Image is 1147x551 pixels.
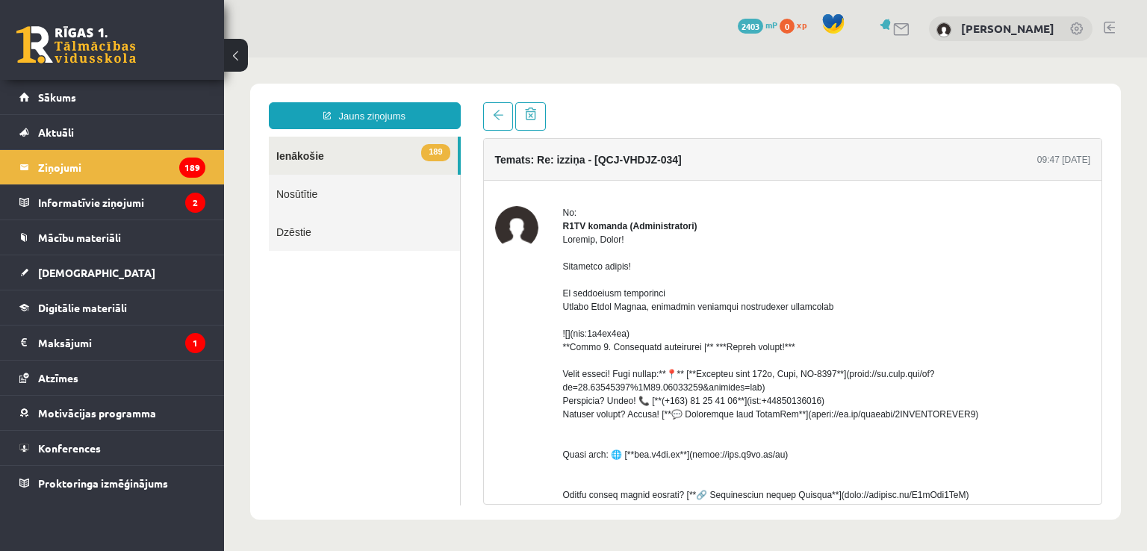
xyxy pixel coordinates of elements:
[45,45,237,72] a: Jauns ziņojums
[19,396,205,430] a: Motivācijas programma
[813,96,866,109] div: 09:47 [DATE]
[38,150,205,184] legend: Ziņojumi
[339,149,867,162] div: No:
[780,19,814,31] a: 0 xp
[179,158,205,178] i: 189
[38,476,168,490] span: Proktoringa izmēģinājums
[19,80,205,114] a: Sākums
[19,290,205,325] a: Digitālie materiāli
[185,193,205,213] i: 2
[45,79,234,117] a: 189Ienākošie
[271,149,314,192] img: R1TV komanda
[38,266,155,279] span: [DEMOGRAPHIC_DATA]
[797,19,806,31] span: xp
[38,441,101,455] span: Konferences
[19,115,205,149] a: Aktuāli
[738,19,777,31] a: 2403 mP
[19,431,205,465] a: Konferences
[339,164,473,174] strong: R1TV komanda (Administratori)
[197,87,226,104] span: 189
[45,155,236,193] a: Dzēstie
[45,117,236,155] a: Nosūtītie
[19,185,205,220] a: Informatīvie ziņojumi2
[38,185,205,220] legend: Informatīvie ziņojumi
[38,406,156,420] span: Motivācijas programma
[780,19,795,34] span: 0
[38,231,121,244] span: Mācību materiāli
[961,21,1054,36] a: [PERSON_NAME]
[38,301,127,314] span: Digitālie materiāli
[19,220,205,255] a: Mācību materiāli
[936,22,951,37] img: Mārcis Elmārs Ašmanis
[19,466,205,500] a: Proktoringa izmēģinājums
[765,19,777,31] span: mP
[19,361,205,395] a: Atzīmes
[19,255,205,290] a: [DEMOGRAPHIC_DATA]
[38,326,205,360] legend: Maksājumi
[185,333,205,353] i: 1
[19,326,205,360] a: Maksājumi1
[38,371,78,385] span: Atzīmes
[271,96,458,108] h4: Temats: Re: izziņa - [QCJ-VHDJZ-034]
[19,150,205,184] a: Ziņojumi189
[16,26,136,63] a: Rīgas 1. Tālmācības vidusskola
[38,125,74,139] span: Aktuāli
[38,90,76,104] span: Sākums
[738,19,763,34] span: 2403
